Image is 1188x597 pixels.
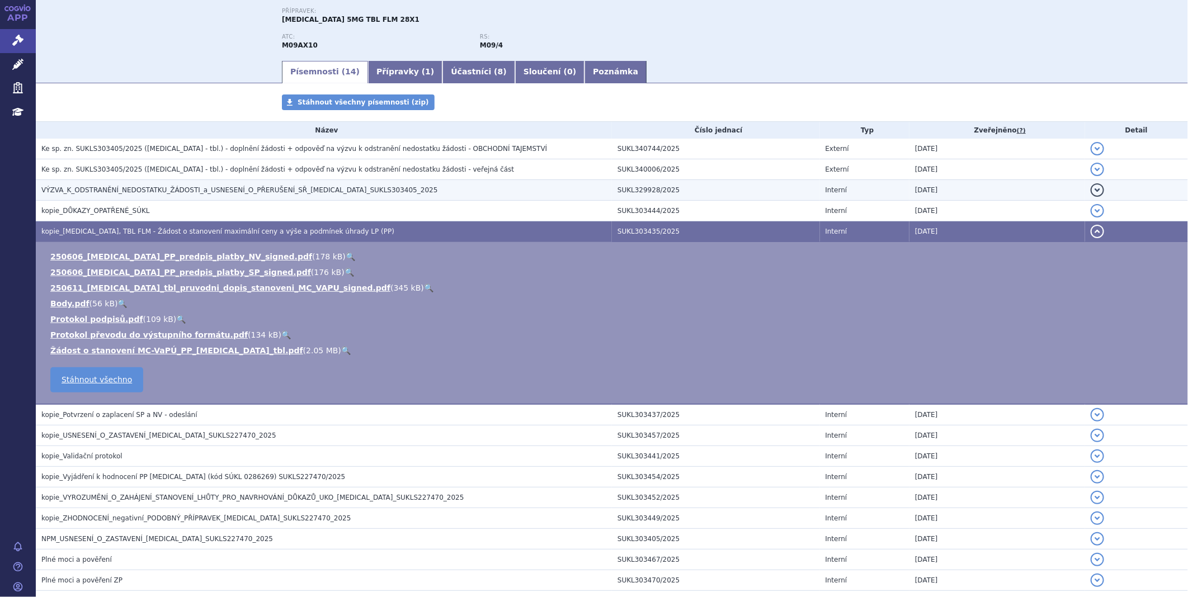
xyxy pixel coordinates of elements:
td: SUKL340006/2025 [612,159,820,180]
td: SUKL303444/2025 [612,201,820,221]
strong: risdiplam [480,41,503,49]
a: Body.pdf [50,299,89,308]
span: Interní [826,494,847,501]
span: 178 kB [315,252,343,261]
a: 250606_[MEDICAL_DATA]_PP_predpis_platby_NV_signed.pdf [50,252,312,261]
a: Protokol podpisů.pdf [50,315,143,324]
td: SUKL303435/2025 [612,221,820,242]
span: Interní [826,411,847,419]
td: [DATE] [909,404,1085,425]
th: Typ [820,122,910,139]
button: detail [1091,183,1104,197]
button: detail [1091,511,1104,525]
span: Externí [826,165,849,173]
td: SUKL340744/2025 [612,139,820,159]
span: Stáhnout všechny písemnosti (zip) [298,98,429,106]
a: 🔍 [424,283,433,292]
td: SUKL303454/2025 [612,467,820,487]
span: Interní [826,207,847,215]
span: Interní [826,228,847,235]
p: Přípravek: [282,8,678,15]
a: Protokol převodu do výstupního formátu.pdf [50,330,248,339]
span: Interní [826,576,847,584]
span: VÝZVA_K_ODSTRANĚNÍ_NEDOSTATKU_ŽÁDOSTI_a_USNESENÍ_O_PŘERUŠENÍ_SŘ_EVRYSDI_SUKLS303405_2025 [41,186,437,194]
button: detail [1091,449,1104,463]
a: 🔍 [346,252,355,261]
a: 🔍 [118,299,128,308]
li: ( ) [50,251,1177,262]
a: Stáhnout všechno [50,367,143,392]
td: [DATE] [909,446,1085,467]
button: detail [1091,429,1104,442]
th: Číslo jednací [612,122,820,139]
td: [DATE] [909,425,1085,446]
th: Detail [1085,122,1188,139]
a: Stáhnout všechny písemnosti (zip) [282,94,435,110]
span: Externí [826,145,849,153]
span: Ke sp. zn. SUKLS303405/2025 (EVRYSDI - tbl.) - doplnění žádosti + odpověď na výzvu k odstranění n... [41,145,547,153]
span: 0 [567,67,573,76]
a: Písemnosti (14) [282,61,368,83]
a: Žádost o stanovení MC-VaPÚ_PP_[MEDICAL_DATA]_tbl.pdf [50,346,303,355]
button: detail [1091,532,1104,546]
a: 🔍 [176,315,186,324]
td: SUKL303449/2025 [612,508,820,529]
span: kopie_Potvrzení o zaplacení SP a NV - odeslání [41,411,197,419]
strong: RISDIPLAM [282,41,318,49]
span: kopie_Vyjádření k hodnocení PP EVRYSDI (kód SÚKL 0286269) SUKLS227470/2025 [41,473,345,481]
td: [DATE] [909,201,1085,221]
a: 🔍 [341,346,351,355]
span: Interní [826,514,847,522]
span: kopie_EVRYSDI, TBL FLM - Žádost o stanovení maximální ceny a výše a podmínek úhrady LP (PP) [41,228,394,235]
td: [DATE] [909,529,1085,549]
span: 134 kB [251,330,279,339]
span: Interní [826,432,847,439]
span: 176 kB [314,268,341,277]
span: kopie_ZHODNOCENÍ_negativní_PODOBNÝ_PŘÍPRAVEK_EVRYSDI_SUKLS227470_2025 [41,514,351,522]
span: Interní [826,186,847,194]
li: ( ) [50,345,1177,356]
td: [DATE] [909,508,1085,529]
span: Ke sp. zn. SUKLS303405/2025 (EVRYSDI - tbl.) - doplnění žádosti + odpověď na výzvu k odstranění n... [41,165,514,173]
td: [DATE] [909,549,1085,570]
span: 56 kB [92,299,115,308]
td: SUKL303470/2025 [612,570,820,591]
button: detail [1091,553,1104,566]
span: 2.05 MB [306,346,338,355]
li: ( ) [50,298,1177,309]
li: ( ) [50,267,1177,278]
button: detail [1091,204,1104,217]
p: RS: [480,34,667,40]
a: Účastníci (8) [442,61,515,83]
td: [DATE] [909,221,1085,242]
td: [DATE] [909,467,1085,487]
td: SUKL303457/2025 [612,425,820,446]
button: detail [1091,408,1104,421]
span: 8 [498,67,503,76]
a: 250611_[MEDICAL_DATA]_tbl_pruvodni_dopis_stanoveni_MC_VAPU_signed.pdf [50,283,390,292]
span: 1 [425,67,431,76]
td: SUKL329928/2025 [612,180,820,201]
abbr: (?) [1017,127,1026,135]
button: detail [1091,491,1104,504]
td: [DATE] [909,159,1085,180]
li: ( ) [50,329,1177,340]
span: [MEDICAL_DATA] 5MG TBL FLM 28X1 [282,16,419,23]
a: 🔍 [281,330,291,339]
span: Interní [826,473,847,481]
button: detail [1091,470,1104,484]
span: kopie_Validační protokol [41,452,122,460]
span: NPM_USNESENÍ_O_ZASTAVENÍ_EVRYSDI_SUKLS227470_2025 [41,535,273,543]
span: 14 [345,67,356,76]
button: detail [1091,163,1104,176]
span: kopie_DŮKAZY_OPATŘENÉ_SÚKL [41,207,150,215]
span: Interní [826,535,847,543]
span: Interní [826,452,847,460]
span: 109 kB [146,315,173,324]
th: Název [36,122,612,139]
td: [DATE] [909,180,1085,201]
td: SUKL303467/2025 [612,549,820,570]
li: ( ) [50,282,1177,293]
td: [DATE] [909,487,1085,508]
a: Poznámka [584,61,647,83]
